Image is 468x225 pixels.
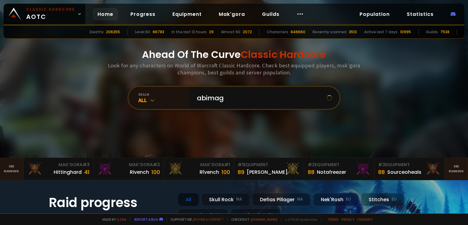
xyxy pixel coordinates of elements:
div: Guilds [426,29,438,35]
a: [DOMAIN_NAME] [251,217,277,222]
div: Recently scanned [313,29,346,35]
span: Checkout [227,217,277,222]
span: Support me, [167,217,224,222]
div: All [138,97,190,104]
div: Mak'Gora [97,162,160,168]
div: 66783 [153,29,164,35]
div: In the last 12 hours [172,29,207,35]
div: Rîvench [200,168,219,176]
input: Search a character... [193,87,327,109]
small: Classic Hardcore [26,7,75,12]
small: NA [214,212,221,218]
div: 2072 [243,29,252,35]
a: Mak'Gora#2Rivench100 [94,158,164,180]
span: # 1 [238,162,243,168]
div: 29 [209,29,214,35]
div: 88 [378,168,385,176]
a: Statistics [402,8,438,20]
div: Rivench [130,168,149,176]
span: v. d752d5 - production [281,217,317,222]
div: 89 [238,168,244,176]
span: Classic Hardcore [241,48,326,61]
span: # 2 [308,162,315,168]
div: Defias Pillager [252,193,311,206]
a: Seeranking [445,158,468,180]
div: Nek'Rosh [313,193,359,206]
div: [PERSON_NAME] [247,168,288,176]
div: Hittinghard [54,168,82,176]
div: Equipment [378,162,441,168]
div: 100 [222,168,230,176]
div: Sourceoheals [387,168,421,176]
a: #1Equipment89[PERSON_NAME] [234,158,304,180]
small: EU [392,196,397,202]
a: Classic HardcoreAOTC [4,4,85,24]
div: Characters [267,29,288,35]
small: NA [236,196,242,202]
div: 10995 [400,29,411,35]
div: 100 [151,168,160,176]
div: Deaths [90,29,104,35]
a: Terms [328,217,339,222]
div: 846660 [291,29,305,35]
h1: Ahead Of The Curve [142,47,326,62]
a: Mak'gora [214,8,250,20]
a: Consent [357,217,373,222]
a: Mak'Gora#3Hittinghard41 [23,158,94,180]
span: Made by [99,217,126,222]
div: 7538 [440,29,449,35]
small: EU [268,212,273,218]
span: AOTC [26,7,75,21]
div: All [178,193,199,206]
a: Privacy [341,217,354,222]
small: NA [297,196,303,202]
span: # 3 [378,162,385,168]
h3: Look for any characters on World of Warcraft Classic Hardcore. Check best equipped players, mak'g... [105,62,363,76]
a: Mak'Gora#1Rîvench100 [164,158,234,180]
a: #2Equipment88Notafreezer [304,158,374,180]
a: Population [355,8,395,20]
a: Progress [126,8,160,20]
div: 206355 [106,29,120,35]
div: realm [138,92,190,97]
a: Home [93,8,118,20]
a: Report a bug [134,217,158,222]
div: Stitches [361,193,404,206]
div: 88 [308,168,314,176]
div: 41 [84,168,90,176]
div: Equipment [308,162,370,168]
div: Mak'Gora [27,162,90,168]
span: # 2 [153,162,160,168]
div: 3513 [349,29,357,35]
div: Active last 7 days [364,29,398,35]
div: Doomhowl [178,209,228,222]
span: # 1 [224,162,230,168]
div: Skull Rock [201,193,250,206]
a: Guilds [257,8,284,20]
div: Equipment [238,162,300,168]
span: # 3 [83,162,90,168]
div: Notafreezer [317,168,346,176]
small: EU [346,196,351,202]
a: Buy me a coffee [193,217,224,222]
h1: Raid progress [49,193,171,212]
div: Mak'Gora [168,162,230,168]
a: a fan [117,217,126,222]
div: Almost 60 [221,29,240,35]
a: Equipment [168,8,207,20]
a: #3Equipment88Sourceoheals [374,158,445,180]
div: Level 60 [135,29,150,35]
div: Soulseeker [231,209,281,222]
